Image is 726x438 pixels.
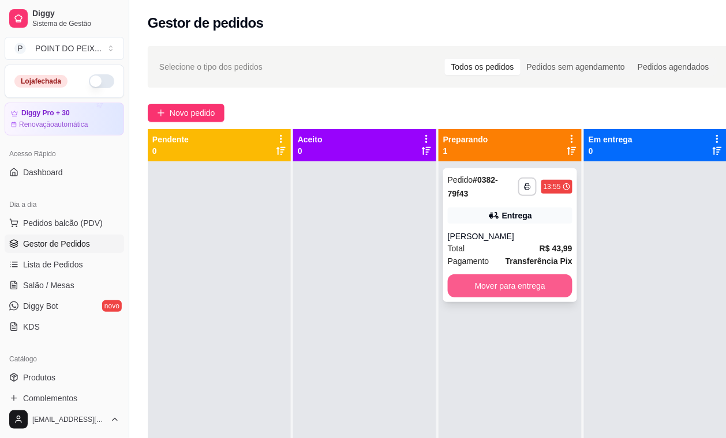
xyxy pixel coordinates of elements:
[157,109,165,117] span: plus
[540,244,572,253] strong: R$ 43,99
[35,43,102,54] div: POINT DO PEIX ...
[544,182,561,191] div: 13:55
[298,134,323,145] p: Aceito
[14,43,26,54] span: P
[5,406,124,433] button: [EMAIL_ADDRESS][DOMAIN_NAME]
[5,276,124,294] a: Salão / Mesas
[23,372,55,383] span: Produtos
[631,59,716,75] div: Pedidos agendados
[448,175,473,184] span: Pedido
[521,59,631,75] div: Pedidos sem agendamento
[448,242,465,255] span: Total
[159,61,263,73] span: Selecione o tipo dos pedidos
[448,231,572,242] div: [PERSON_NAME]
[5,318,124,336] a: KDS
[148,104,224,122] button: Novo pedido
[23,167,63,178] span: Dashboard
[152,134,189,145] p: Pendente
[589,134,633,145] p: Em entrega
[148,14,264,32] h2: Gestor de pedidos
[506,256,572,266] strong: Transferência Pix
[32,9,119,19] span: Diggy
[5,350,124,368] div: Catálogo
[5,5,124,32] a: DiggySistema de Gestão
[23,392,77,404] span: Complementos
[14,75,68,88] div: Loja fechada
[5,297,124,315] a: Diggy Botnovo
[5,145,124,163] div: Acesso Rápido
[5,163,124,182] a: Dashboard
[5,195,124,214] div: Dia a dia
[23,238,90,250] span: Gestor de Pedidos
[152,145,189,157] p: 0
[23,217,103,229] span: Pedidos balcão (PDV)
[23,300,58,312] span: Diggy Bot
[5,103,124,135] a: Diggy Pro + 30Renovaçãoautomática
[443,134,488,145] p: Preparando
[170,107,215,119] span: Novo pedido
[502,210,532,221] div: Entrega
[23,321,40,333] span: KDS
[32,19,119,28] span: Sistema de Gestão
[448,274,572,297] button: Mover para entrega
[298,145,323,157] p: 0
[5,389,124,407] a: Complementos
[21,109,70,118] article: Diggy Pro + 30
[23,280,74,291] span: Salão / Mesas
[5,37,124,60] button: Select a team
[23,259,83,270] span: Lista de Pedidos
[5,235,124,253] a: Gestor de Pedidos
[5,368,124,387] a: Produtos
[443,145,488,157] p: 1
[5,255,124,274] a: Lista de Pedidos
[19,120,88,129] article: Renovação automática
[448,255,489,267] span: Pagamento
[589,145,633,157] p: 0
[448,175,498,198] strong: # 0382-79f43
[89,74,114,88] button: Alterar Status
[5,214,124,232] button: Pedidos balcão (PDV)
[32,415,106,424] span: [EMAIL_ADDRESS][DOMAIN_NAME]
[445,59,521,75] div: Todos os pedidos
